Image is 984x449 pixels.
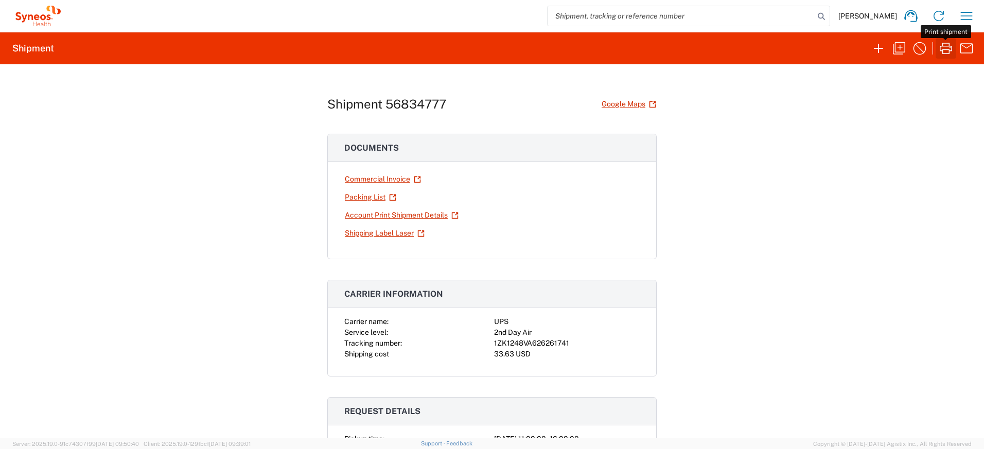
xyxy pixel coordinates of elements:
a: Commercial Invoice [344,170,421,188]
h1: Shipment 56834777 [327,97,446,112]
span: Request details [344,406,420,416]
a: Support [421,440,447,446]
div: 33.63 USD [494,349,640,360]
span: [DATE] 09:39:01 [209,441,251,447]
span: Service level: [344,328,388,336]
a: Shipping Label Laser [344,224,425,242]
span: Shipping cost [344,350,389,358]
a: Google Maps [601,95,657,113]
span: Client: 2025.19.0-129fbcf [144,441,251,447]
span: Carrier name: [344,317,389,326]
span: Server: 2025.19.0-91c74307f99 [12,441,139,447]
span: Documents [344,143,399,153]
h2: Shipment [12,42,54,55]
span: Copyright © [DATE]-[DATE] Agistix Inc., All Rights Reserved [813,439,972,448]
div: [DATE] 11:00:00 - 16:00:00 [494,434,640,444]
div: UPS [494,316,640,327]
div: 1ZK1248VA626261741 [494,338,640,349]
span: Tracking number: [344,339,402,347]
a: Packing List [344,188,397,206]
span: Pickup time: [344,435,384,443]
span: Carrier information [344,289,443,299]
a: Feedback [446,440,472,446]
div: 2nd Day Air [494,327,640,338]
input: Shipment, tracking or reference number [548,6,814,26]
span: [DATE] 09:50:40 [96,441,139,447]
a: Account Print Shipment Details [344,206,459,224]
